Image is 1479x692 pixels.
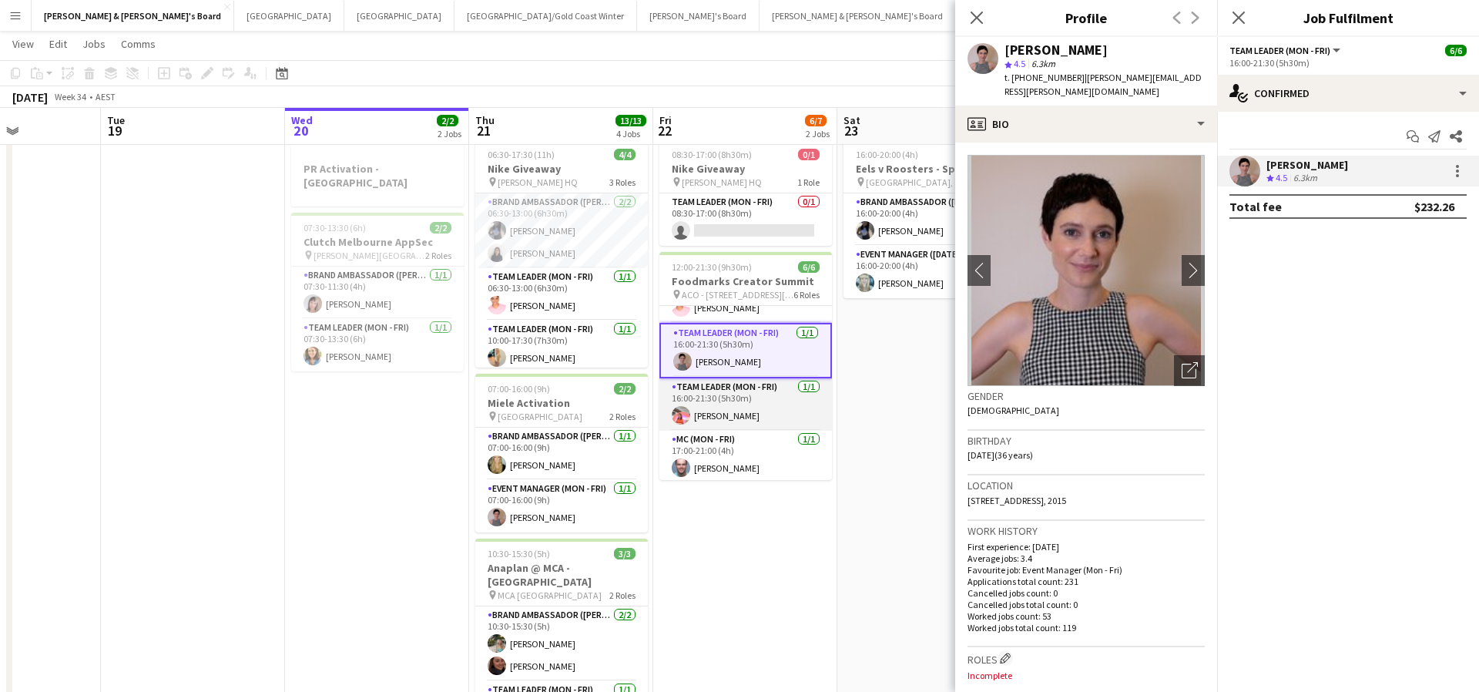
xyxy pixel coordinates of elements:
h3: Gender [968,389,1205,403]
app-job-card: 12:00-21:30 (9h30m)6/6Foodmarks Creator Summit ACO - [STREET_ADDRESS][PERSON_NAME]6 Roles[PERSON_... [659,252,832,480]
button: [GEOGRAPHIC_DATA] [344,1,454,31]
div: 4 Jobs [616,128,646,139]
app-card-role: Brand Ambassador ([DATE])1/116:00-20:00 (4h)[PERSON_NAME] [843,193,1016,246]
div: AEST [96,91,116,102]
span: ACO - [STREET_ADDRESS][PERSON_NAME] [682,289,793,301]
button: [PERSON_NAME] & [PERSON_NAME]'s Board [32,1,234,31]
span: 12:00-21:30 (9h30m) [672,261,752,273]
span: View [12,37,34,51]
span: 2/2 [614,383,636,395]
app-card-role: Brand Ambassador ([PERSON_NAME])2/210:30-15:30 (5h)[PERSON_NAME][PERSON_NAME] [475,606,648,681]
h3: Job Fulfilment [1217,8,1479,28]
span: 07:00-16:00 (9h) [488,383,550,395]
span: [GEOGRAPHIC_DATA] [498,411,582,422]
a: Jobs [76,34,112,54]
a: Edit [43,34,73,54]
p: Applications total count: 231 [968,576,1205,587]
span: 1 Role [797,176,820,188]
span: 2/2 [430,222,451,233]
span: [GEOGRAPHIC_DATA], [GEOGRAPHIC_DATA] [866,176,978,188]
app-job-card: 16:00-20:00 (4h)2/2Eels v Roosters - Spin Wheel [GEOGRAPHIC_DATA], [GEOGRAPHIC_DATA]2 RolesBrand ... [843,139,1016,298]
span: Thu [475,113,495,127]
span: [PERSON_NAME] HQ [498,176,578,188]
app-card-role: Brand Ambassador ([PERSON_NAME])1/107:00-16:00 (9h)[PERSON_NAME] [475,428,648,480]
span: 4.5 [1276,172,1287,183]
app-card-role: MC (Mon - Fri)1/117:00-21:00 (4h)[PERSON_NAME] [659,431,832,483]
span: 2/2 [437,115,458,126]
span: Sat [843,113,860,127]
h3: Nike Giveaway [475,162,648,176]
img: Crew avatar or photo [968,155,1205,386]
p: First experience: [DATE] [968,541,1205,553]
p: Worked jobs total count: 119 [968,622,1205,633]
span: 6.3km [1028,58,1058,69]
h3: Profile [955,8,1217,28]
span: Jobs [82,37,106,51]
button: [PERSON_NAME]'s Board [637,1,760,31]
div: 16:00-21:30 (5h30m) [1229,57,1467,69]
span: 07:30-13:30 (6h) [304,222,366,233]
span: 13/13 [615,115,646,126]
h3: Eels v Roosters - Spin Wheel [843,162,1016,176]
span: Week 34 [51,91,89,102]
div: PR Activation - [GEOGRAPHIC_DATA] [291,139,464,207]
app-card-role: Event Manager ([DATE])1/116:00-20:00 (4h)[PERSON_NAME] [843,246,1016,298]
span: 2 Roles [609,590,636,601]
app-card-role: Team Leader (Mon - Fri)1/110:00-17:30 (7h30m)[PERSON_NAME] [475,321,648,373]
p: Worked jobs count: 53 [968,610,1205,622]
span: 6/6 [798,261,820,273]
app-card-role: Team Leader (Mon - Fri)1/116:00-21:30 (5h30m)[PERSON_NAME] [659,323,832,378]
app-job-card: 07:30-13:30 (6h)2/2Clutch Melbourne AppSec [PERSON_NAME][GEOGRAPHIC_DATA]2 RolesBrand Ambassador ... [291,213,464,371]
p: Incomplete [968,670,1205,681]
h3: Location [968,479,1205,492]
p: Average jobs: 3.4 [968,553,1205,564]
span: 23 [841,122,860,139]
span: Wed [291,113,313,127]
button: [PERSON_NAME] & [PERSON_NAME]'s Board [760,1,956,31]
h3: Foodmarks Creator Summit [659,274,832,288]
p: Cancelled jobs total count: 0 [968,599,1205,610]
div: Open photos pop-in [1174,355,1205,386]
span: 4.5 [1014,58,1025,69]
p: Cancelled jobs count: 0 [968,587,1205,599]
span: Fri [659,113,672,127]
app-job-card: 06:30-17:30 (11h)4/4Nike Giveaway [PERSON_NAME] HQ3 RolesBrand Ambassador ([PERSON_NAME])2/206:30... [475,139,648,368]
span: 2 Roles [609,411,636,422]
app-card-role: Brand Ambassador ([PERSON_NAME])2/206:30-13:00 (6h30m)[PERSON_NAME][PERSON_NAME] [475,193,648,268]
span: Team Leader (Mon - Fri) [1229,45,1330,56]
span: [PERSON_NAME] HQ [682,176,762,188]
h3: Roles [968,650,1205,667]
app-card-role: Brand Ambassador ([PERSON_NAME])1/107:30-11:30 (4h)[PERSON_NAME] [291,267,464,319]
span: MCA [GEOGRAPHIC_DATA] [498,590,602,601]
span: 6/7 [805,115,827,126]
span: | [PERSON_NAME][EMAIL_ADDRESS][PERSON_NAME][DOMAIN_NAME] [1004,72,1202,97]
a: View [6,34,40,54]
button: Team Leader (Mon - Fri) [1229,45,1343,56]
span: [STREET_ADDRESS], 2015 [968,495,1066,506]
h3: Anaplan @ MCA - [GEOGRAPHIC_DATA] [475,561,648,589]
span: 6/6 [1445,45,1467,56]
div: Total fee [1229,199,1282,214]
div: [PERSON_NAME] [1004,43,1108,57]
span: 16:00-20:00 (4h) [856,149,918,160]
button: [GEOGRAPHIC_DATA]/Gold Coast Winter [454,1,637,31]
span: Tue [107,113,125,127]
h3: Work history [968,524,1205,538]
div: 08:30-17:00 (8h30m)0/1Nike Giveaway [PERSON_NAME] HQ1 RoleTeam Leader (Mon - Fri)0/108:30-17:00 (... [659,139,832,246]
div: 6.3km [1290,172,1320,185]
div: Bio [955,106,1217,143]
span: 3/3 [614,548,636,559]
h3: Clutch Melbourne AppSec [291,235,464,249]
span: t. [PHONE_NUMBER] [1004,72,1085,83]
app-card-role: Team Leader (Mon - Fri)1/116:00-21:30 (5h30m)[PERSON_NAME] [659,378,832,431]
span: 21 [473,122,495,139]
span: 20 [289,122,313,139]
h3: Miele Activation [475,396,648,410]
app-card-role: Team Leader (Mon - Fri)0/108:30-17:00 (8h30m) [659,193,832,246]
a: Comms [115,34,162,54]
button: [GEOGRAPHIC_DATA] [234,1,344,31]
